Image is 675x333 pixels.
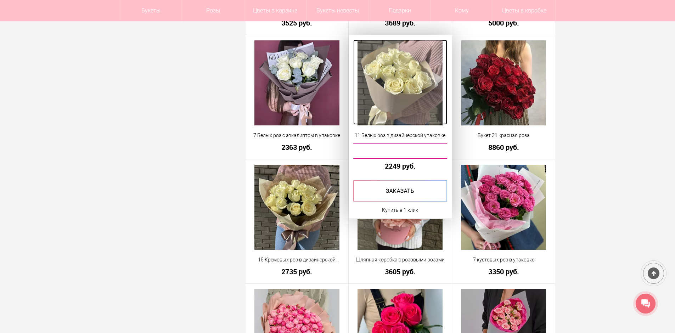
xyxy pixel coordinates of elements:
[353,132,447,139] a: 11 Белых роз в дизайнерской упаковке
[254,165,339,250] img: 15 Кремовых роз в дизайнерской упаковке
[250,256,344,264] a: 15 Кремовых роз в дизайнерской упаковке
[457,143,551,151] a: 8860 руб.
[461,165,546,250] img: 7 кустовых роз в упаковке
[461,40,546,125] img: Букет 31 красная роза
[254,40,339,125] img: 7 Белых роз с эвкалиптом в упаковке
[457,268,551,275] a: 3350 руб.
[353,162,447,170] a: 2249 руб.
[250,143,344,151] a: 2363 руб.
[353,268,447,275] a: 3605 руб.
[358,40,443,125] img: 11 Белых роз в дизайнерской упаковке
[457,132,551,139] a: Букет 31 красная роза
[353,19,447,27] a: 3689 руб.
[457,19,551,27] a: 5000 руб.
[250,268,344,275] a: 2735 руб.
[353,256,447,264] a: Шляпная коробка с розовыми розами
[250,132,344,139] a: 7 Белых роз с эвкалиптом в упаковке
[250,19,344,27] a: 3525 руб.
[457,256,551,264] a: 7 кустовых роз в упаковке
[382,206,418,214] a: Купить в 1 клик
